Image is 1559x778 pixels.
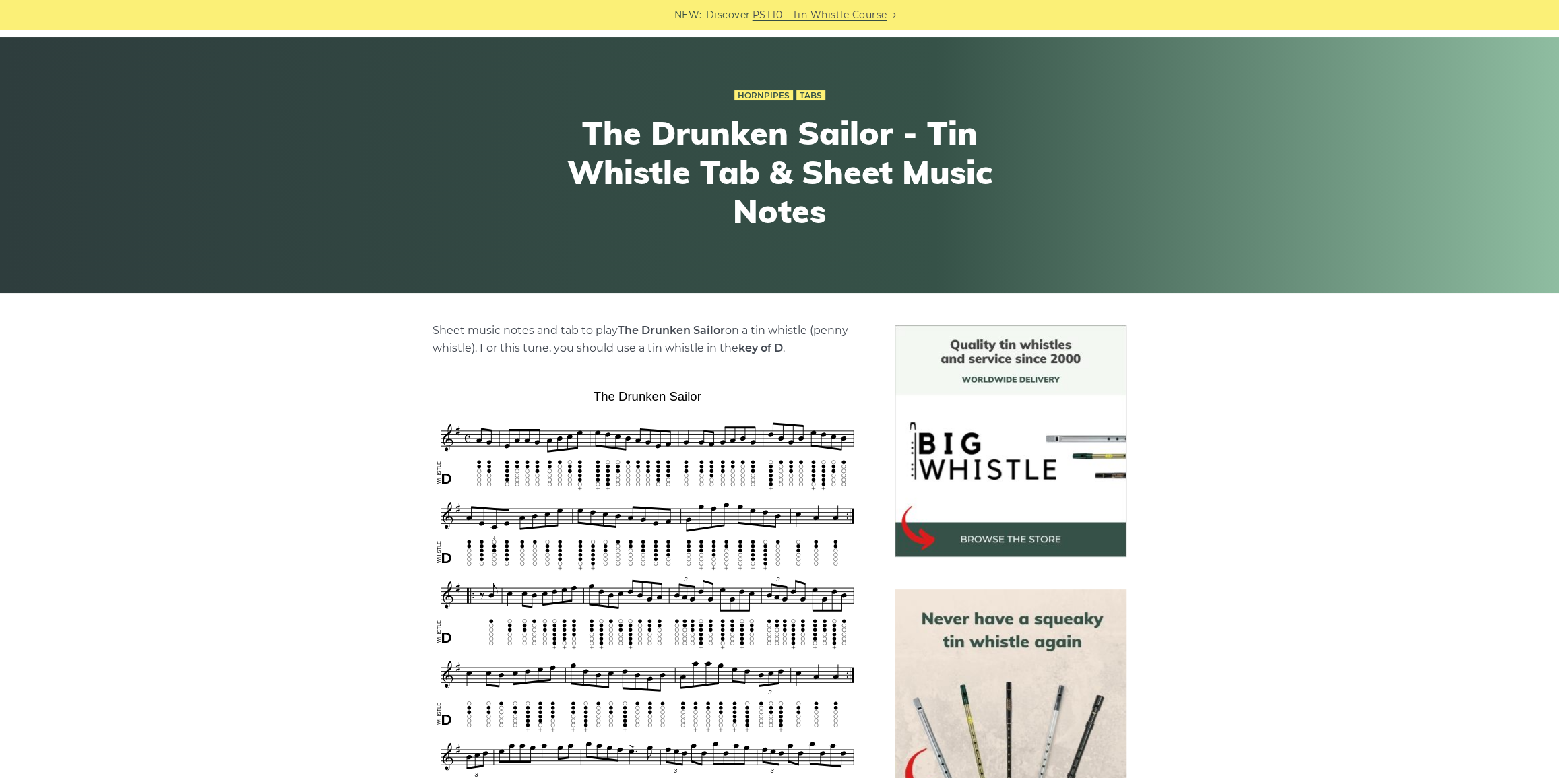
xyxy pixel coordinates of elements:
span: NEW: [674,7,702,23]
a: PST10 - Tin Whistle Course [753,7,887,23]
img: BigWhistle Tin Whistle Store [895,325,1126,557]
p: Sheet music notes and tab to play on a tin whistle (penny whistle). For this tune, you should use... [433,322,862,357]
strong: key of D [738,342,783,354]
strong: The Drunken Sailor [618,324,725,337]
a: Hornpipes [734,90,793,101]
h1: The Drunken Sailor - Tin Whistle Tab & Sheet Music Notes [532,114,1027,230]
a: Tabs [796,90,825,101]
span: Discover [706,7,751,23]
